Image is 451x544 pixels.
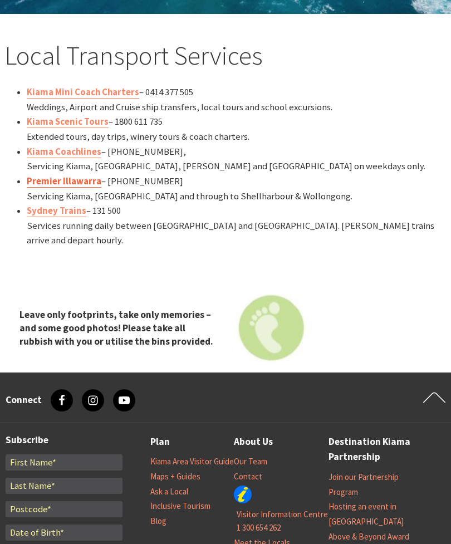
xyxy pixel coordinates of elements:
input: Date of Birth* [6,525,122,541]
li: – 1800 611 735 Extended tours, day trips, winery tours & coach charters. [27,115,447,144]
li: – 131 500 Services running daily between [GEOGRAPHIC_DATA] and [GEOGRAPHIC_DATA]. [PERSON_NAME] t... [27,204,447,248]
a: 1 300 654 262 [237,522,281,533]
a: Plan [150,434,170,450]
a: Destination Kiama Partnership [329,434,412,465]
a: Join our Partnership Program [329,472,399,498]
a: Hosting an event in [GEOGRAPHIC_DATA] [329,501,404,527]
a: Kiama Mini Coach Charters [27,86,139,99]
a: Ask a Local [150,486,188,497]
li: – [PHONE_NUMBER] Servicing Kiama, [GEOGRAPHIC_DATA] and through to Shellharbour & Wollongong. [27,174,447,204]
input: First Name* [6,454,122,471]
a: Above & Beyond Award [329,531,409,542]
a: Our Team [234,456,267,467]
a: Contact [234,471,262,482]
strong: Leave only footprints, take only memories – and some good photos! Please take all rubbish with yo... [19,308,213,347]
a: Kiama Area Visitor Guide [150,456,234,467]
a: Premier Illawarra [27,175,101,188]
a: About Us [234,434,273,450]
h2: Local Transport Services [4,40,447,72]
a: Sydney Trains [27,205,86,217]
a: Maps + Guides [150,471,200,482]
a: Visitor Information Centre [237,509,328,520]
input: Last Name* [6,478,122,494]
li: – [PHONE_NUMBER], Servicing Kiama, [GEOGRAPHIC_DATA], [PERSON_NAME] and [GEOGRAPHIC_DATA] on week... [27,145,447,174]
a: Inclusive Tourism [150,501,210,512]
input: Postcode* [6,501,122,517]
a: Blog [150,516,166,527]
a: Kiama Scenic Tours [27,116,109,128]
h3: Subscribe [6,434,122,446]
li: – 0414 377 505 Weddings, Airport and Cruise ship transfers, local tours and school excursions. [27,85,447,115]
a: Kiama Coachlines [27,146,101,158]
h3: Connect [6,394,42,406]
